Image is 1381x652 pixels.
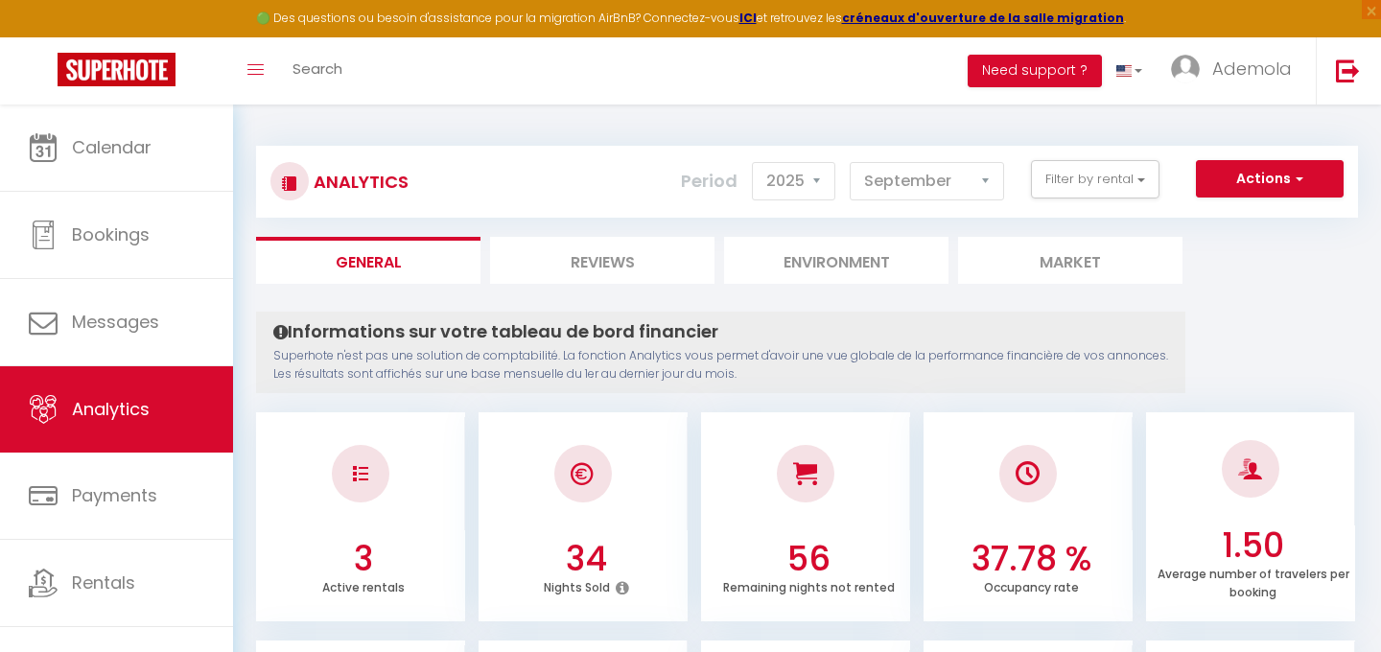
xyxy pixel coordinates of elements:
[72,397,150,421] span: Analytics
[1196,160,1344,198] button: Actions
[934,539,1128,579] h3: 37.78 %
[1157,37,1316,105] a: ... Ademola
[724,237,948,284] li: Environment
[984,575,1079,595] p: Occupancy rate
[293,58,342,79] span: Search
[309,160,409,203] h3: Analytics
[723,575,895,595] p: Remaining nights not rented
[72,222,150,246] span: Bookings
[958,237,1182,284] li: Market
[1212,57,1292,81] span: Ademola
[353,466,368,481] img: NO IMAGE
[842,10,1124,26] a: créneaux d'ouverture de la salle migration
[1157,525,1350,566] h3: 1.50
[273,347,1168,384] p: Superhote n'est pas une solution de comptabilité. La fonction Analytics vous permet d'avoir une v...
[968,55,1102,87] button: Need support ?
[58,53,176,86] img: Super Booking
[681,160,737,202] label: Period
[72,483,157,507] span: Payments
[1158,562,1349,600] p: Average number of travelers per booking
[322,575,405,595] p: Active rentals
[72,135,152,159] span: Calendar
[490,237,714,284] li: Reviews
[273,321,1168,342] h4: Informations sur votre tableau de bord financier
[739,10,757,26] a: ICI
[544,575,610,595] p: Nights Sold
[1171,55,1200,83] img: ...
[267,539,460,579] h3: 3
[489,539,683,579] h3: 34
[72,310,159,334] span: Messages
[256,237,480,284] li: General
[712,539,905,579] h3: 56
[1336,58,1360,82] img: logout
[1031,160,1159,198] button: Filter by rental
[72,570,135,594] span: Rentals
[278,37,357,105] a: Search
